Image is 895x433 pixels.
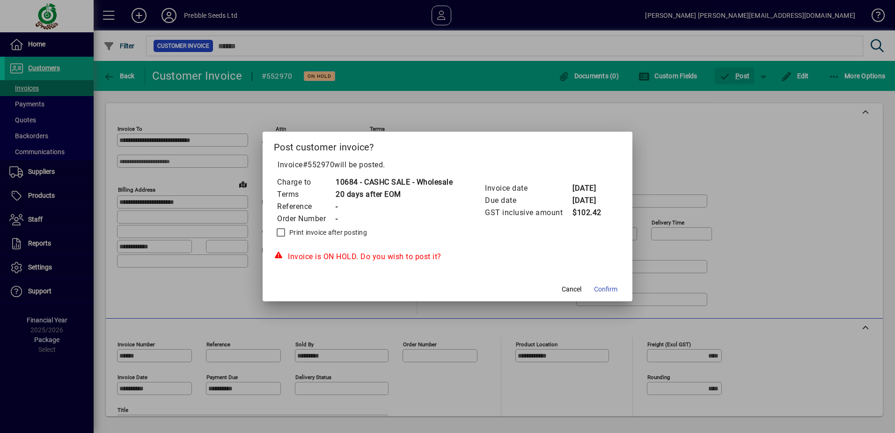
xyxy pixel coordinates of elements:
[335,213,453,225] td: -
[590,281,621,298] button: Confirm
[562,284,581,294] span: Cancel
[335,176,453,188] td: 10684 - CASHC SALE - Wholesale
[594,284,617,294] span: Confirm
[557,281,587,298] button: Cancel
[484,182,572,194] td: Invoice date
[277,213,335,225] td: Order Number
[263,132,632,159] h2: Post customer invoice?
[274,159,621,171] p: Invoice will be posted .
[335,188,453,201] td: 20 days after EOM
[303,160,335,169] span: #552970
[484,194,572,207] td: Due date
[335,201,453,213] td: -
[274,251,621,262] div: Invoice is ON HOLD. Do you wish to post it?
[277,176,335,188] td: Charge to
[287,228,367,237] label: Print invoice after posting
[572,182,609,194] td: [DATE]
[572,194,609,207] td: [DATE]
[277,201,335,213] td: Reference
[484,207,572,219] td: GST inclusive amount
[277,188,335,201] td: Terms
[572,207,609,219] td: $102.42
